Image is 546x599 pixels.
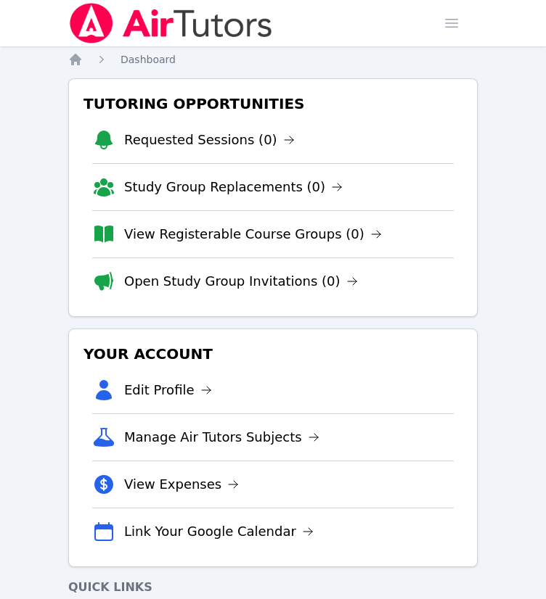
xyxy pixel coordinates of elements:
a: Manage Air Tutors Subjects [124,427,319,447]
a: Link Your Google Calendar [124,521,314,542]
h3: Your Account [81,341,465,367]
a: Edit Profile [124,380,212,400]
a: Requested Sessions (0) [124,130,295,150]
h3: Tutoring Opportunities [81,91,465,117]
a: Study Group Replacements (0) [124,177,343,197]
span: Dashboard [121,54,176,65]
h4: Quick Links [68,579,478,596]
nav: Breadcrumb [68,52,478,67]
a: Open Study Group Invitations (0) [124,271,358,292]
a: Dashboard [121,52,176,67]
a: View Registerable Course Groups (0) [124,224,382,244]
a: View Expenses [124,474,239,495]
img: Air Tutors [68,3,274,44]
